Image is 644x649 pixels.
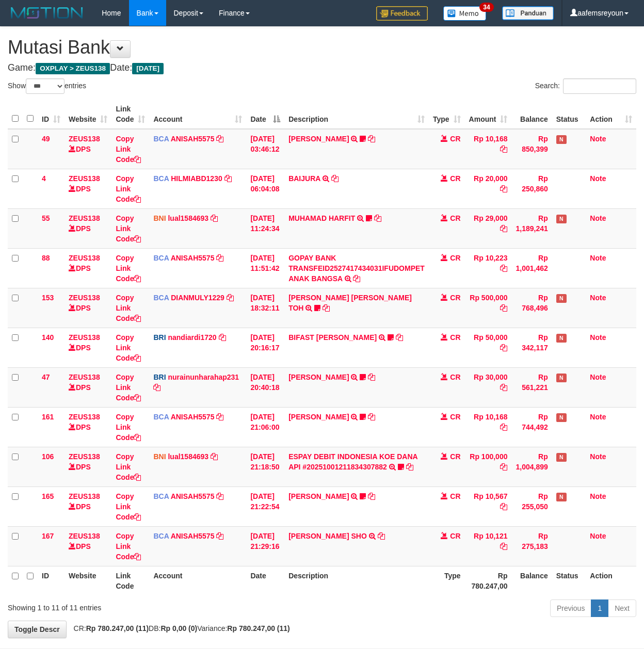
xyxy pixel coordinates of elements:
[65,566,111,595] th: Website
[42,492,54,500] span: 165
[86,624,149,632] strong: Rp 780.247,00 (11)
[42,413,54,421] span: 161
[556,493,567,501] span: Has Note
[500,383,507,392] a: Copy Rp 30,000 to clipboard
[511,328,552,367] td: Rp 342,117
[608,599,636,617] a: Next
[556,453,567,462] span: Has Note
[153,532,169,540] span: BCA
[406,463,413,471] a: Copy ESPAY DEBIT INDONESIA KOE DANA API #20251001211834307882 to clipboard
[450,174,460,183] span: CR
[323,304,330,312] a: Copy CARINA OCTAVIA TOH to clipboard
[211,452,218,461] a: Copy lual1584693 to clipboard
[153,373,166,381] span: BRI
[450,532,460,540] span: CR
[552,566,586,595] th: Status
[153,452,166,461] span: BNI
[69,214,100,222] a: ZEUS138
[26,78,65,94] select: Showentries
[246,129,284,169] td: [DATE] 03:46:12
[219,333,226,342] a: Copy nandiardi1720 to clipboard
[42,254,50,262] span: 88
[116,135,141,164] a: Copy Link Code
[500,463,507,471] a: Copy Rp 100,000 to clipboard
[511,208,552,248] td: Rp 1,189,241
[42,294,54,302] span: 153
[556,413,567,422] span: Has Note
[535,78,636,94] label: Search:
[153,135,169,143] span: BCA
[69,492,100,500] a: ZEUS138
[511,526,552,566] td: Rp 275,183
[8,63,636,73] h4: Game: Date:
[450,373,460,381] span: CR
[590,135,606,143] a: Note
[42,214,50,222] span: 55
[288,294,412,312] a: [PERSON_NAME] [PERSON_NAME] TOH
[368,492,375,500] a: Copy TIFFANY MEIK to clipboard
[111,566,149,595] th: Link Code
[443,6,487,21] img: Button%20Memo.svg
[153,383,160,392] a: Copy nurainunharahap231 to clipboard
[116,452,141,481] a: Copy Link Code
[216,492,223,500] a: Copy ANISAH5575 to clipboard
[153,214,166,222] span: BNI
[69,174,100,183] a: ZEUS138
[590,373,606,381] a: Note
[465,328,512,367] td: Rp 50,000
[149,100,246,129] th: Account: activate to sort column ascending
[65,328,111,367] td: DPS
[153,294,169,302] span: BCA
[591,599,608,617] a: 1
[450,294,460,302] span: CR
[502,6,554,20] img: panduan.png
[8,5,86,21] img: MOTION_logo.png
[288,413,349,421] a: [PERSON_NAME]
[69,254,100,262] a: ZEUS138
[171,492,215,500] a: ANISAH5575
[171,254,215,262] a: ANISAH5575
[590,294,606,302] a: Note
[153,254,169,262] span: BCA
[374,214,381,222] a: Copy MUHAMAD HARFIT to clipboard
[556,215,567,223] span: Has Note
[38,566,65,595] th: ID
[65,129,111,169] td: DPS
[69,373,100,381] a: ZEUS138
[368,413,375,421] a: Copy HANRI ATMAWA to clipboard
[563,78,636,94] input: Search:
[116,492,141,521] a: Copy Link Code
[42,373,50,381] span: 47
[65,367,111,407] td: DPS
[168,373,239,381] a: nurainunharahap231
[246,407,284,447] td: [DATE] 21:06:00
[288,452,417,471] a: ESPAY DEBIT INDONESIA KOE DANA API #20251001211834307882
[116,532,141,561] a: Copy Link Code
[590,492,606,500] a: Note
[511,367,552,407] td: Rp 561,221
[550,599,591,617] a: Previous
[500,304,507,312] a: Copy Rp 500,000 to clipboard
[42,333,54,342] span: 140
[246,208,284,248] td: [DATE] 11:24:34
[586,100,636,129] th: Action: activate to sort column ascending
[8,598,261,613] div: Showing 1 to 11 of 11 entries
[429,566,465,595] th: Type
[450,135,460,143] span: CR
[42,532,54,540] span: 167
[69,624,290,632] span: CR: DB: Variance:
[556,334,567,343] span: Has Note
[465,248,512,288] td: Rp 10,223
[500,502,507,511] a: Copy Rp 10,567 to clipboard
[376,6,428,21] img: Feedback.jpg
[465,407,512,447] td: Rp 10,168
[511,407,552,447] td: Rp 744,492
[368,135,375,143] a: Copy INA PAUJANAH to clipboard
[450,254,460,262] span: CR
[511,288,552,328] td: Rp 768,496
[556,135,567,144] span: Has Note
[65,208,111,248] td: DPS
[450,413,460,421] span: CR
[429,100,465,129] th: Type: activate to sort column ascending
[216,254,223,262] a: Copy ANISAH5575 to clipboard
